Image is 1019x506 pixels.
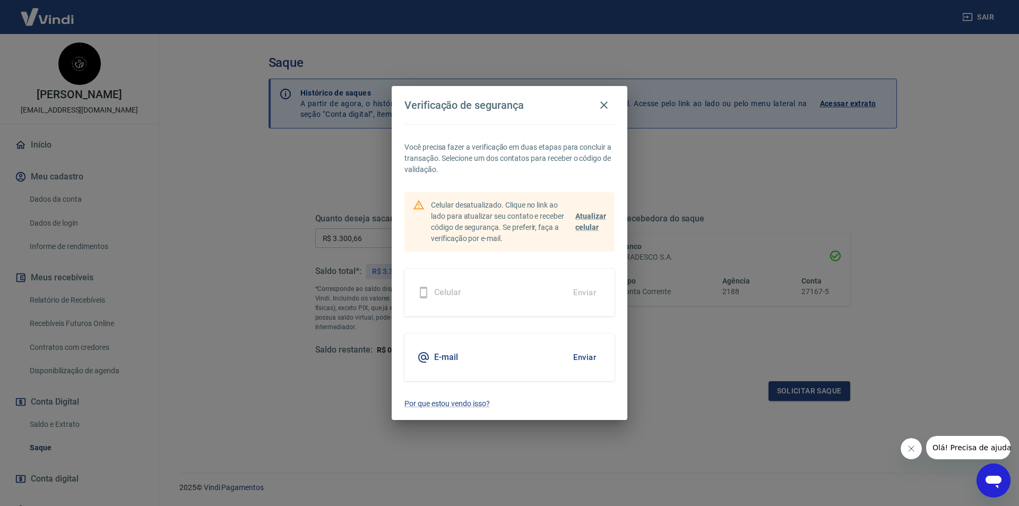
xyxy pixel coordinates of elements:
[575,211,606,233] a: Atualizar celular
[977,464,1011,498] iframe: Botão para abrir a janela de mensagens
[901,438,922,459] iframe: Fechar mensagem
[404,398,615,409] a: Por que estou vendo isso?
[434,287,461,298] h5: Celular
[926,436,1011,459] iframe: Mensagem da empresa
[431,200,571,244] p: Celular desatualizado. Clique no link ao lado para atualizar seu contato e receber código de segu...
[434,352,458,363] h5: E-mail
[404,99,524,112] h4: Verificação de segurança
[404,142,615,175] p: Você precisa fazer a verificação em duas etapas para concluir a transação. Selecione um dos conta...
[6,7,89,16] span: Olá! Precisa de ajuda?
[567,346,602,368] button: Enviar
[575,212,606,231] span: Atualizar celular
